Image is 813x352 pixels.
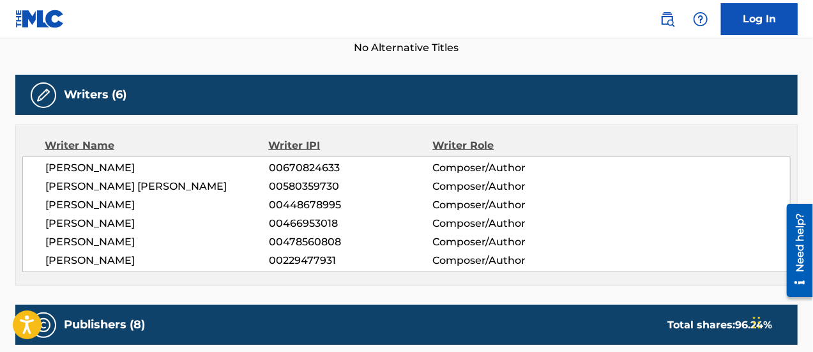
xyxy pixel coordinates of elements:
div: Help [688,6,713,32]
span: Composer/Author [432,160,581,176]
img: MLC Logo [15,10,65,28]
div: Total shares: [667,318,772,333]
span: 00478560808 [269,234,433,250]
span: [PERSON_NAME] [PERSON_NAME] [45,179,269,194]
a: Public Search [655,6,680,32]
iframe: Resource Center [777,199,813,302]
img: search [660,11,675,27]
span: 00670824633 [269,160,433,176]
span: [PERSON_NAME] [45,216,269,231]
div: Drag [753,303,761,342]
span: 96.24 % [735,319,772,331]
span: Composer/Author [432,234,581,250]
span: Composer/Author [432,197,581,213]
span: 00448678995 [269,197,433,213]
img: Publishers [36,318,51,333]
span: 00580359730 [269,179,433,194]
a: Log In [721,3,798,35]
span: 00466953018 [269,216,433,231]
div: Writer IPI [268,138,432,153]
div: Writer Name [45,138,268,153]
span: Composer/Author [432,179,581,194]
span: [PERSON_NAME] [45,160,269,176]
span: 00229477931 [269,253,433,268]
h5: Writers (6) [64,88,126,102]
span: Composer/Author [432,253,581,268]
span: [PERSON_NAME] [45,234,269,250]
h5: Publishers (8) [64,318,145,332]
span: [PERSON_NAME] [45,253,269,268]
div: Writer Role [432,138,582,153]
span: No Alternative Titles [15,40,798,56]
span: [PERSON_NAME] [45,197,269,213]
span: Composer/Author [432,216,581,231]
iframe: Chat Widget [749,291,813,352]
img: Writers [36,88,51,103]
img: help [693,11,708,27]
